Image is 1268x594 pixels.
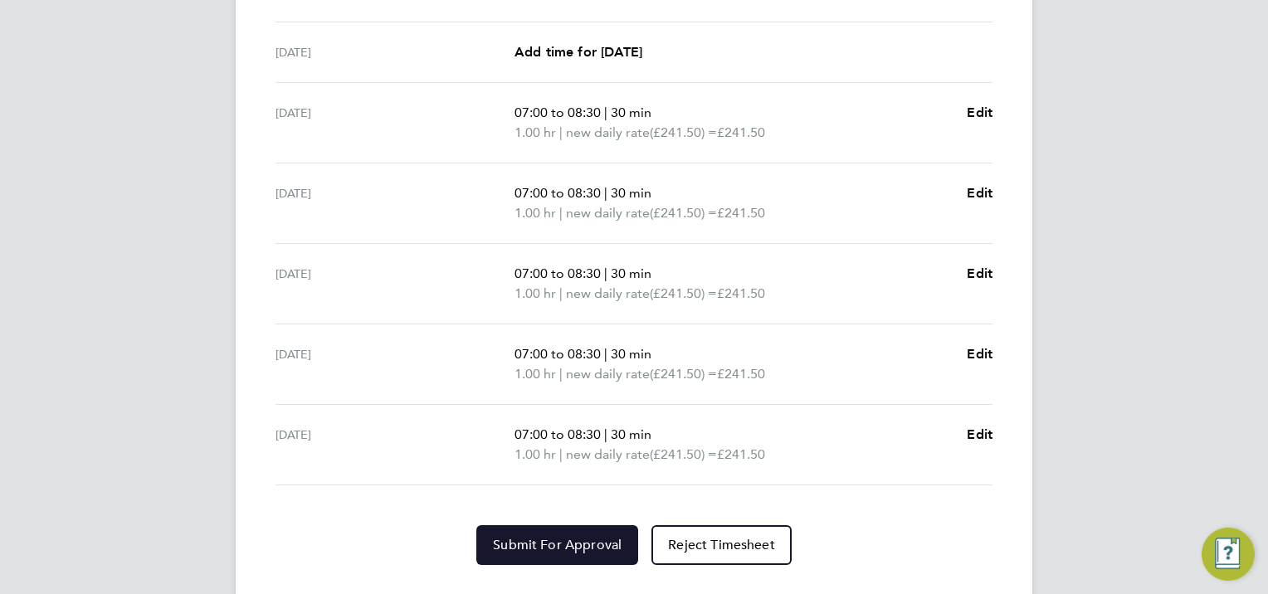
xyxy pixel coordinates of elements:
[559,205,563,221] span: |
[476,525,638,565] button: Submit For Approval
[611,346,651,362] span: 30 min
[717,285,765,301] span: £241.50
[559,446,563,462] span: |
[515,346,601,362] span: 07:00 to 08:30
[515,105,601,120] span: 07:00 to 08:30
[515,426,601,442] span: 07:00 to 08:30
[604,265,607,281] span: |
[515,185,601,201] span: 07:00 to 08:30
[967,264,992,284] a: Edit
[566,445,650,465] span: new daily rate
[611,105,651,120] span: 30 min
[493,537,622,553] span: Submit For Approval
[276,103,515,143] div: [DATE]
[515,205,556,221] span: 1.00 hr
[967,105,992,120] span: Edit
[559,285,563,301] span: |
[967,265,992,281] span: Edit
[515,42,642,62] a: Add time for [DATE]
[668,537,775,553] span: Reject Timesheet
[566,123,650,143] span: new daily rate
[1202,528,1255,581] button: Engage Resource Center
[566,284,650,304] span: new daily rate
[515,124,556,140] span: 1.00 hr
[651,525,792,565] button: Reject Timesheet
[276,42,515,62] div: [DATE]
[717,366,765,382] span: £241.50
[650,285,717,301] span: (£241.50) =
[515,44,642,60] span: Add time for [DATE]
[650,446,717,462] span: (£241.50) =
[566,203,650,223] span: new daily rate
[566,364,650,384] span: new daily rate
[604,185,607,201] span: |
[611,265,651,281] span: 30 min
[967,346,992,362] span: Edit
[967,103,992,123] a: Edit
[967,425,992,445] a: Edit
[967,185,992,201] span: Edit
[604,346,607,362] span: |
[717,205,765,221] span: £241.50
[515,265,601,281] span: 07:00 to 08:30
[276,183,515,223] div: [DATE]
[276,344,515,384] div: [DATE]
[515,366,556,382] span: 1.00 hr
[650,366,717,382] span: (£241.50) =
[967,426,992,442] span: Edit
[276,425,515,465] div: [DATE]
[604,426,607,442] span: |
[515,285,556,301] span: 1.00 hr
[559,124,563,140] span: |
[515,446,556,462] span: 1.00 hr
[717,124,765,140] span: £241.50
[559,366,563,382] span: |
[276,264,515,304] div: [DATE]
[967,183,992,203] a: Edit
[650,124,717,140] span: (£241.50) =
[650,205,717,221] span: (£241.50) =
[604,105,607,120] span: |
[611,185,651,201] span: 30 min
[611,426,651,442] span: 30 min
[717,446,765,462] span: £241.50
[967,344,992,364] a: Edit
